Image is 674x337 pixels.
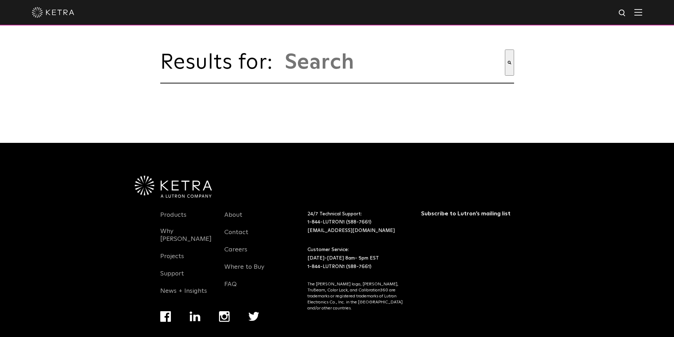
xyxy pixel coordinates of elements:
[224,246,247,262] a: Careers
[219,311,230,322] img: instagram
[284,50,505,76] input: This is a search field with an auto-suggest feature attached.
[160,211,186,227] a: Products
[160,227,214,251] a: Why [PERSON_NAME]
[307,246,403,271] p: Customer Service: [DATE]-[DATE] 8am- 5pm EST
[32,7,74,18] img: ketra-logo-2019-white
[307,210,403,235] p: 24/7 Technical Support:
[248,312,259,321] img: twitter
[307,228,395,233] a: [EMAIL_ADDRESS][DOMAIN_NAME]
[224,228,248,245] a: Contact
[618,9,627,18] img: search icon
[307,281,403,311] p: The [PERSON_NAME] logo, [PERSON_NAME], TruBeam, Color Lock, and Calibration360 are trademarks or ...
[307,264,371,269] a: 1-844-LUTRON1 (588-7661)
[160,270,184,286] a: Support
[160,311,171,322] img: facebook
[421,210,512,217] h3: Subscribe to Lutron’s mailing list
[160,210,214,303] div: Navigation Menu
[135,176,212,198] img: Ketra-aLutronCo_White_RGB
[505,50,514,76] button: Search
[224,263,264,279] a: Where to Buy
[160,287,207,303] a: News + Insights
[224,211,242,227] a: About
[160,52,281,73] span: Results for:
[634,9,642,16] img: Hamburger%20Nav.svg
[224,280,237,297] a: FAQ
[160,252,184,269] a: Projects
[307,220,371,225] a: 1-844-LUTRON1 (588-7661)
[190,312,201,321] img: linkedin
[224,210,278,297] div: Navigation Menu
